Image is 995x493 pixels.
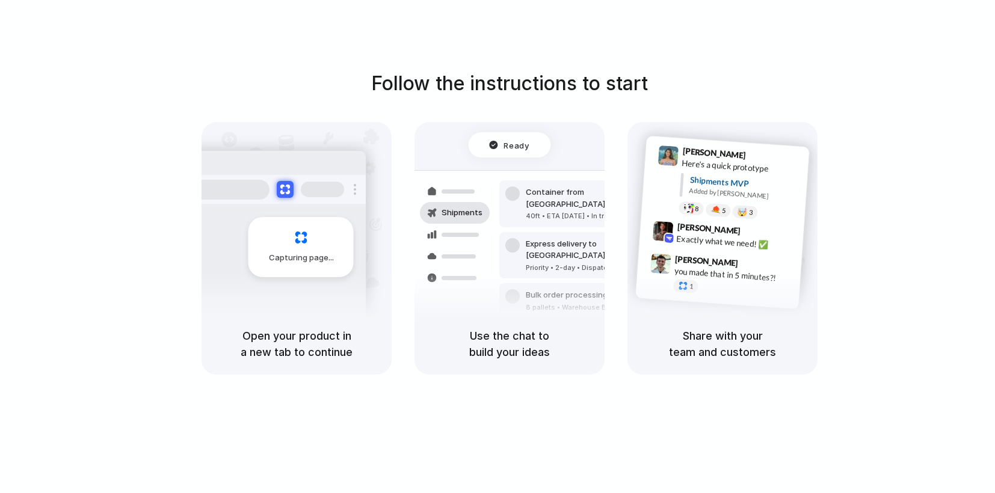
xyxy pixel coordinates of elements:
[504,139,529,151] span: Ready
[526,289,638,301] div: Bulk order processing
[677,220,741,237] span: [PERSON_NAME]
[742,258,766,272] span: 9:47 AM
[526,238,656,262] div: Express delivery to [GEOGRAPHIC_DATA]
[744,225,769,240] span: 9:42 AM
[682,157,802,177] div: Here's a quick prototype
[429,328,590,360] h5: Use the chat to build your ideas
[674,265,794,285] div: you made that in 5 minutes?!
[526,186,656,210] div: Container from [GEOGRAPHIC_DATA]
[689,174,801,194] div: Shipments MVP
[642,328,803,360] h5: Share with your team and customers
[371,69,648,98] h1: Follow the instructions to start
[526,302,638,313] div: 8 pallets • Warehouse B • Packed
[689,186,799,203] div: Added by [PERSON_NAME]
[750,150,774,165] span: 9:41 AM
[738,207,748,216] div: 🤯
[689,283,694,290] span: 1
[526,211,656,221] div: 40ft • ETA [DATE] • In transit
[442,207,482,219] span: Shipments
[269,252,336,264] span: Capturing page
[695,206,699,212] span: 8
[526,263,656,273] div: Priority • 2-day • Dispatched
[722,207,726,214] span: 5
[216,328,377,360] h5: Open your product in a new tab to continue
[676,232,796,253] div: Exactly what we need! ✅
[682,144,746,162] span: [PERSON_NAME]
[675,253,739,270] span: [PERSON_NAME]
[749,209,753,216] span: 3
